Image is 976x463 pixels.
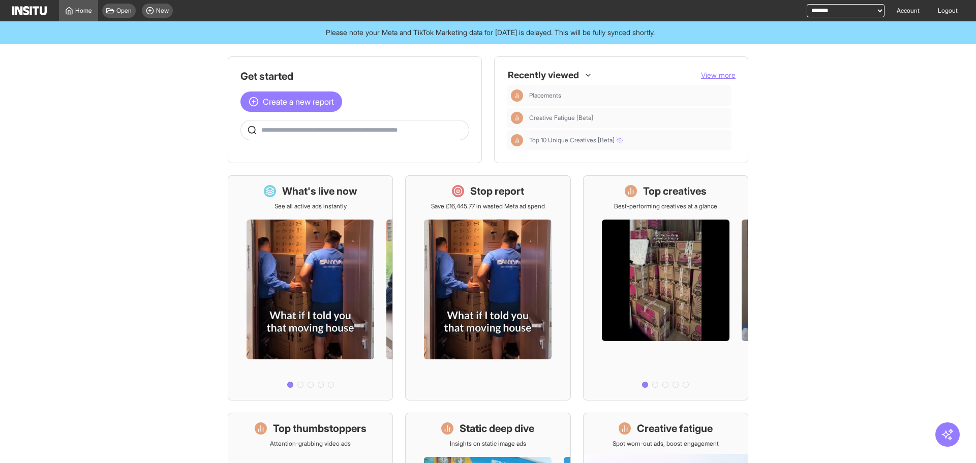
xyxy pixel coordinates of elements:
[511,134,523,146] div: Insights
[326,27,655,38] span: Please note your Meta and TikTok Marketing data for [DATE] is delayed. This will be fully synced ...
[529,136,727,144] span: Top 10 Unique Creatives [Beta]
[701,71,736,79] span: View more
[529,91,561,100] span: Placements
[116,7,132,15] span: Open
[263,96,334,108] span: Create a new report
[643,184,707,198] h1: Top creatives
[156,7,169,15] span: New
[529,114,593,122] span: Creative Fatigue [Beta]
[529,114,727,122] span: Creative Fatigue [Beta]
[450,440,526,448] p: Insights on static image ads
[282,184,357,198] h1: What's live now
[614,202,717,210] p: Best-performing creatives at a glance
[511,112,523,124] div: Insights
[529,91,727,100] span: Placements
[270,440,351,448] p: Attention-grabbing video ads
[460,421,534,436] h1: Static deep dive
[75,7,92,15] span: Home
[228,175,393,400] a: What's live nowSee all active ads instantly
[240,69,469,83] h1: Get started
[529,136,623,144] span: Top 10 Unique Creatives [Beta]
[511,89,523,102] div: Insights
[274,202,347,210] p: See all active ads instantly
[583,175,748,400] a: Top creativesBest-performing creatives at a glance
[240,91,342,112] button: Create a new report
[12,6,47,15] img: Logo
[701,70,736,80] button: View more
[470,184,524,198] h1: Stop report
[405,175,570,400] a: Stop reportSave £16,445.77 in wasted Meta ad spend
[273,421,367,436] h1: Top thumbstoppers
[431,202,545,210] p: Save £16,445.77 in wasted Meta ad spend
